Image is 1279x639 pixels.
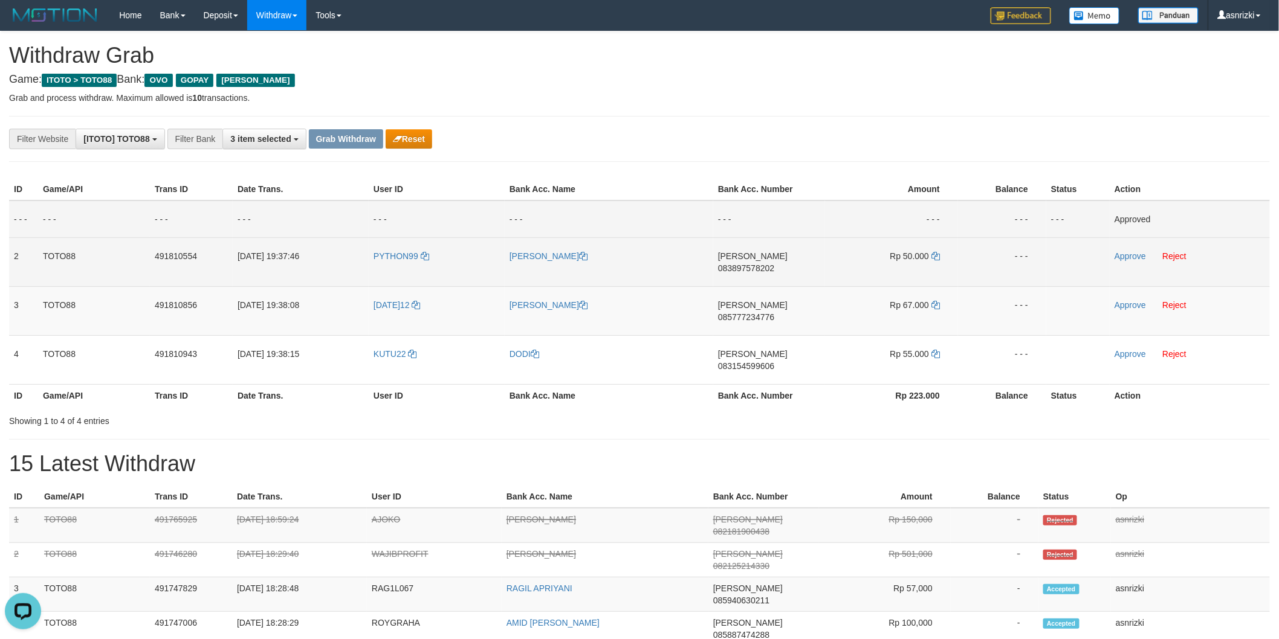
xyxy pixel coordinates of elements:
td: - - - [233,201,369,238]
td: 3 [9,286,38,335]
span: [DATE] 19:37:46 [238,251,299,261]
span: KUTU22 [374,349,406,359]
th: Action [1110,178,1270,201]
th: Trans ID [150,178,233,201]
a: AMID [PERSON_NAME] [507,618,600,628]
td: TOTO88 [39,577,150,612]
td: AJOKO [367,508,502,543]
a: [PERSON_NAME] [510,251,588,261]
td: 2 [9,543,39,577]
img: Button%20Memo.svg [1069,7,1120,24]
span: 491810943 [155,349,197,359]
td: - - - [9,201,38,238]
span: [PERSON_NAME] [718,349,788,359]
td: 2 [9,237,38,286]
span: Rp 50.000 [890,251,930,261]
td: - - - [713,201,825,238]
span: [DATE]12 [374,300,410,310]
td: 491765925 [150,508,232,543]
td: Rp 150,000 [819,508,951,543]
th: Balance [958,384,1046,406]
div: Showing 1 to 4 of 4 entries [9,410,524,427]
th: Action [1110,384,1270,406]
span: [DATE] 19:38:08 [238,300,299,310]
span: [PERSON_NAME] [216,74,294,87]
td: [DATE] 18:29:40 [232,543,367,577]
span: [PERSON_NAME] [718,300,788,310]
span: 491810554 [155,251,197,261]
a: [PERSON_NAME] [507,515,576,524]
th: Bank Acc. Name [505,178,713,201]
td: TOTO88 [38,237,150,286]
td: 4 [9,335,38,384]
span: GOPAY [176,74,214,87]
td: asnrizki [1111,508,1270,543]
td: asnrizki [1111,577,1270,612]
th: User ID [367,486,502,508]
th: Status [1046,384,1110,406]
td: Approved [1110,201,1270,238]
span: [PERSON_NAME] [713,618,783,628]
th: ID [9,486,39,508]
span: ITOTO > TOTO88 [42,74,117,87]
th: Op [1111,486,1270,508]
span: Rejected [1043,550,1077,560]
span: [DATE] 19:38:15 [238,349,299,359]
td: - - - [958,201,1046,238]
span: Accepted [1043,618,1080,629]
td: [DATE] 18:28:48 [232,577,367,612]
h1: Withdraw Grab [9,43,1270,68]
th: Trans ID [150,486,232,508]
th: Status [1046,178,1110,201]
th: Game/API [38,384,150,406]
th: ID [9,384,38,406]
button: Grab Withdraw [309,129,383,149]
td: 491746280 [150,543,232,577]
h1: 15 Latest Withdraw [9,452,1270,476]
button: 3 item selected [222,129,306,149]
div: Filter Bank [167,129,223,149]
img: panduan.png [1138,7,1199,24]
span: PYTHON99 [374,251,418,261]
th: Amount [819,486,951,508]
th: ID [9,178,38,201]
span: [PERSON_NAME] [713,583,783,593]
td: Rp 57,000 [819,577,951,612]
img: Feedback.jpg [991,7,1051,24]
td: - - - [1046,201,1110,238]
td: - [951,508,1038,543]
a: [DATE]12 [374,300,421,310]
button: Reset [386,129,432,149]
td: - - - [150,201,233,238]
a: Copy 55000 to clipboard [931,349,940,359]
td: TOTO88 [39,508,150,543]
span: Copy 082125214330 to clipboard [713,561,769,571]
th: User ID [369,178,505,201]
td: - [951,577,1038,612]
a: PYTHON99 [374,251,429,261]
th: Bank Acc. Number [708,486,819,508]
a: Approve [1115,251,1146,261]
span: Rejected [1043,515,1077,525]
td: TOTO88 [38,335,150,384]
a: Reject [1162,300,1187,310]
td: - - - [958,286,1046,335]
td: WAJIBPROFIT [367,543,502,577]
th: Status [1038,486,1111,508]
th: Date Trans. [232,486,367,508]
td: 1 [9,508,39,543]
td: - - - [369,201,505,238]
th: Rp 223.000 [825,384,958,406]
a: [PERSON_NAME] [507,549,576,559]
a: Approve [1115,300,1146,310]
div: Filter Website [9,129,76,149]
td: - [951,543,1038,577]
a: Approve [1115,349,1146,359]
a: [PERSON_NAME] [510,300,588,310]
th: Date Trans. [233,384,369,406]
strong: 10 [192,93,202,103]
a: Reject [1162,251,1187,261]
span: [PERSON_NAME] [713,549,783,559]
td: - - - [958,335,1046,384]
td: 3 [9,577,39,612]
